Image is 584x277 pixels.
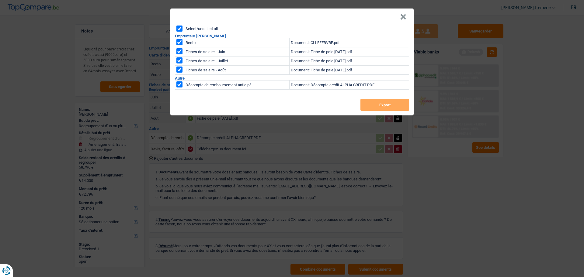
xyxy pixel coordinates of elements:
td: Recto [184,38,290,47]
td: Document: Fiche de paie [DATE].pdf [290,66,409,75]
td: Fiches de salaire - Juin [184,47,290,56]
td: Document: Fiche de paie [DATE].pdf [290,47,409,56]
td: Document: Décompte crédit ALPHA CREDIT.PDF [290,80,409,90]
td: Document: Fiche de paie [DATE].pdf [290,56,409,66]
td: Décompte de remboursement anticipé [184,80,290,90]
td: Fiches de salaire - Juillet [184,56,290,66]
h2: Emprunteur [PERSON_NAME] [175,34,409,38]
td: Document: CI LEFEBVRE.pdf [290,38,409,47]
button: Close [400,14,406,20]
label: Select/unselect all [186,27,218,31]
h2: Autre [175,76,409,80]
td: Fiches de salaire - Août [184,66,290,75]
button: Export [360,99,409,111]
